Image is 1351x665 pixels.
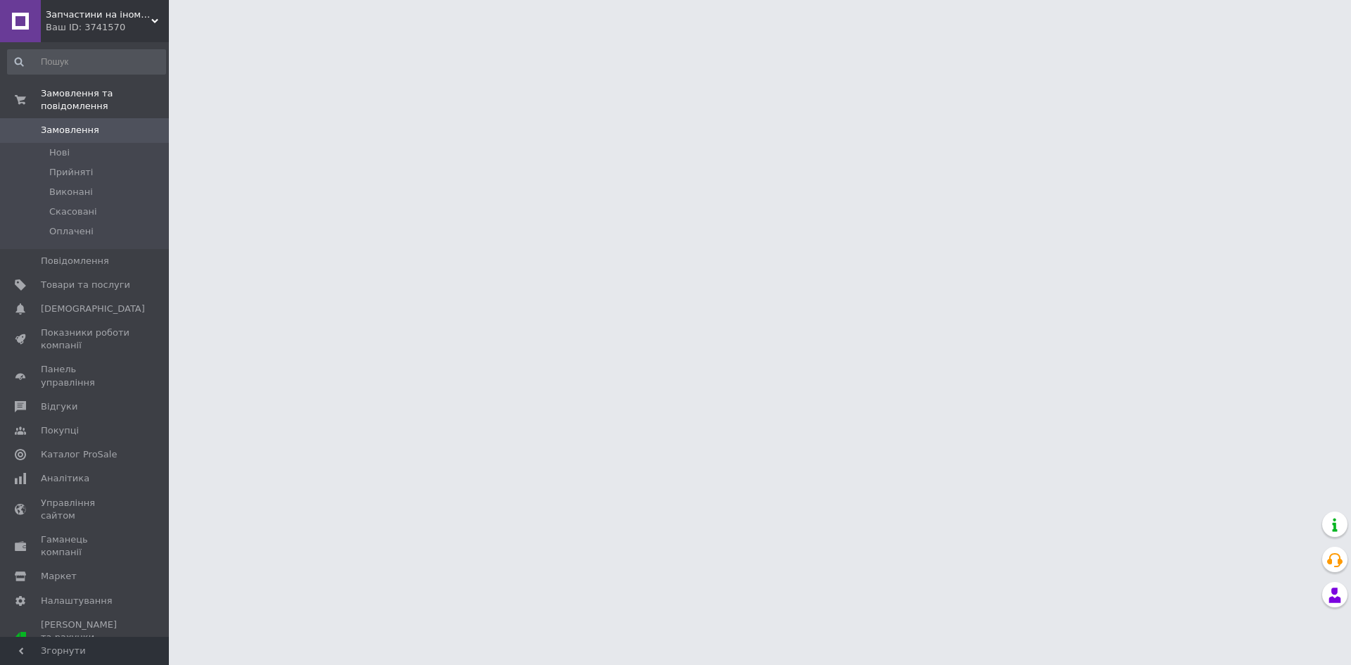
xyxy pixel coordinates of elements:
[41,619,130,657] span: [PERSON_NAME] та рахунки
[41,327,130,352] span: Показники роботи компанії
[41,303,145,315] span: [DEMOGRAPHIC_DATA]
[49,205,97,218] span: Скасовані
[49,225,94,238] span: Оплачені
[41,124,99,137] span: Замовлення
[41,363,130,388] span: Панель управління
[7,49,166,75] input: Пошук
[41,424,79,437] span: Покупці
[41,570,77,583] span: Маркет
[41,497,130,522] span: Управління сайтом
[41,255,109,267] span: Повідомлення
[46,8,151,21] span: Запчастини на іномарки
[46,21,169,34] div: Ваш ID: 3741570
[41,533,130,559] span: Гаманець компанії
[49,146,70,159] span: Нові
[41,279,130,291] span: Товари та послуги
[49,166,93,179] span: Прийняті
[41,448,117,461] span: Каталог ProSale
[41,87,169,113] span: Замовлення та повідомлення
[41,400,77,413] span: Відгуки
[49,186,93,198] span: Виконані
[41,595,113,607] span: Налаштування
[41,472,89,485] span: Аналітика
